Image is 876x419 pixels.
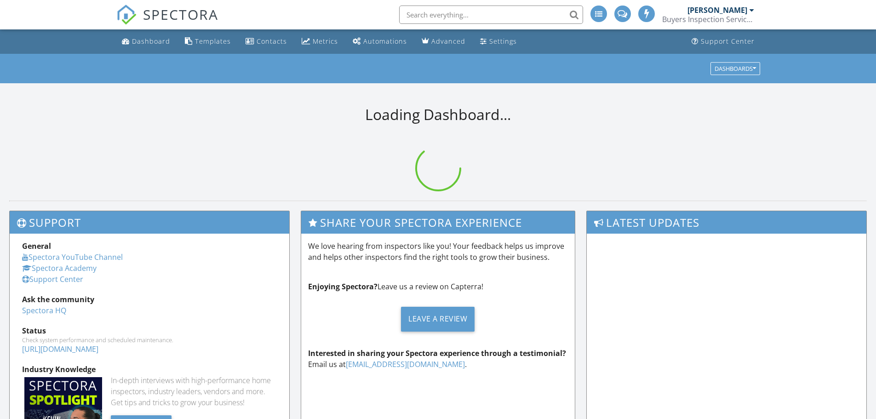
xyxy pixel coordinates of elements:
strong: General [22,241,51,251]
a: Dashboard [118,33,174,50]
div: Templates [195,37,231,46]
h3: Latest Updates [587,211,866,234]
div: [PERSON_NAME] [687,6,747,15]
div: Industry Knowledge [22,364,277,375]
a: Settings [476,33,521,50]
img: The Best Home Inspection Software - Spectora [116,5,137,25]
div: Check system performance and scheduled maintenance. [22,336,277,344]
div: Advanced [431,37,465,46]
a: Spectora YouTube Channel [22,252,123,262]
div: Leave a Review [401,307,475,332]
button: Dashboards [710,62,760,75]
a: Advanced [418,33,469,50]
a: Leave a Review [308,299,568,339]
strong: Interested in sharing your Spectora experience through a testimonial? [308,348,566,358]
a: Templates [181,33,235,50]
div: Buyers Inspection Services [662,15,754,24]
div: Ask the community [22,294,277,305]
a: [URL][DOMAIN_NAME] [22,344,98,354]
a: Spectora HQ [22,305,66,316]
div: Status [22,325,277,336]
p: Leave us a review on Capterra! [308,281,568,292]
div: Dashboard [132,37,170,46]
div: In-depth interviews with high-performance home inspectors, industry leaders, vendors and more. Ge... [111,375,277,408]
a: Contacts [242,33,291,50]
a: Spectora Academy [22,263,97,273]
input: Search everything... [399,6,583,24]
div: Metrics [313,37,338,46]
span: SPECTORA [143,5,218,24]
h3: Share Your Spectora Experience [301,211,575,234]
div: Settings [489,37,517,46]
div: Contacts [257,37,287,46]
p: Email us at . [308,348,568,370]
a: Support Center [688,33,758,50]
a: [EMAIL_ADDRESS][DOMAIN_NAME] [346,359,465,369]
div: Automations [363,37,407,46]
a: Automations (Advanced) [349,33,411,50]
a: SPECTORA [116,12,218,32]
h3: Support [10,211,289,234]
a: Metrics [298,33,342,50]
a: Support Center [22,274,83,284]
div: Support Center [701,37,755,46]
p: We love hearing from inspectors like you! Your feedback helps us improve and helps other inspecto... [308,241,568,263]
div: Dashboards [715,65,756,72]
strong: Enjoying Spectora? [308,281,378,292]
